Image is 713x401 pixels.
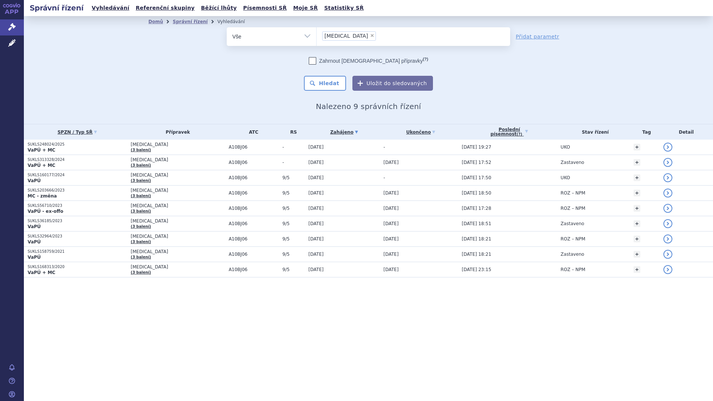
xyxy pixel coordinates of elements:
span: A10BJ06 [229,144,279,150]
span: [DATE] 18:21 [462,252,491,257]
span: UKO [560,144,570,150]
span: [MEDICAL_DATA] [131,188,225,193]
span: ROZ – NPM [560,236,585,242]
abbr: (?) [423,57,428,62]
span: ROZ – NPM [560,267,585,272]
a: + [634,266,640,273]
span: [DATE] [308,221,324,226]
span: [DATE] [308,252,324,257]
strong: VaPÚ [28,239,41,245]
p: SUKLS56710/2023 [28,203,127,208]
strong: MC - změna [28,193,57,199]
a: + [634,236,640,242]
span: Zastaveno [560,160,584,165]
span: [DATE] [308,144,324,150]
a: detail [663,143,672,152]
a: (3 balení) [131,194,151,198]
span: - [282,160,305,165]
a: (3 balení) [131,148,151,152]
a: Vyhledávání [89,3,132,13]
span: [MEDICAL_DATA] [131,249,225,254]
p: SUKLS203666/2023 [28,188,127,193]
a: (3 balení) [131,178,151,183]
th: RS [279,124,305,140]
a: Referenční skupiny [134,3,197,13]
abbr: (?) [516,132,522,137]
span: A10BJ06 [229,206,279,211]
a: detail [663,265,672,274]
span: [DATE] [308,267,324,272]
p: SUKLS313328/2024 [28,157,127,162]
span: [DATE] 23:15 [462,267,491,272]
strong: VaPÚ [28,178,41,183]
th: Přípravek [127,124,225,140]
a: + [634,159,640,166]
span: [MEDICAL_DATA] [324,33,368,38]
a: Písemnosti SŘ [241,3,289,13]
span: - [383,144,385,150]
a: + [634,251,640,258]
strong: VaPÚ + MC [28,270,55,275]
span: A10BJ06 [229,221,279,226]
span: A10BJ06 [229,267,279,272]
span: Zastaveno [560,221,584,226]
th: Detail [660,124,713,140]
span: 9/5 [282,190,305,196]
span: 9/5 [282,252,305,257]
a: Poslednípísemnost(?) [462,124,557,140]
a: (3 balení) [131,209,151,213]
a: detail [663,189,672,198]
span: - [282,144,305,150]
a: detail [663,204,672,213]
a: + [634,190,640,196]
span: [DATE] 18:50 [462,190,491,196]
span: [DATE] [383,236,399,242]
a: Zahájeno [308,127,380,137]
a: detail [663,158,672,167]
a: Statistiky SŘ [322,3,366,13]
span: 9/5 [282,206,305,211]
span: [DATE] [308,175,324,180]
span: ROZ – NPM [560,206,585,211]
span: [DATE] [383,221,399,226]
span: 9/5 [282,236,305,242]
span: 9/5 [282,221,305,226]
span: [DATE] 17:50 [462,175,491,180]
strong: VaPÚ - ex-offo [28,209,63,214]
span: 9/5 [282,267,305,272]
th: ATC [225,124,279,140]
span: [MEDICAL_DATA] [131,203,225,208]
span: [MEDICAL_DATA] [131,264,225,270]
span: A10BJ06 [229,236,279,242]
span: [MEDICAL_DATA] [131,218,225,224]
a: + [634,144,640,150]
span: [DATE] [308,190,324,196]
a: detail [663,219,672,228]
a: Domů [148,19,163,24]
span: [DATE] 17:52 [462,160,491,165]
p: SUKLS160177/2024 [28,172,127,178]
a: Ukončeno [383,127,458,137]
strong: VaPÚ [28,255,41,260]
p: SUKLS168313/2020 [28,264,127,270]
button: Uložit do sledovaných [352,76,433,91]
span: 9/5 [282,175,305,180]
span: [MEDICAL_DATA] [131,234,225,239]
span: A10BJ06 [229,190,279,196]
span: [DATE] [383,252,399,257]
span: Nalezeno 9 správních řízení [316,102,421,111]
span: [DATE] 17:28 [462,206,491,211]
input: [MEDICAL_DATA] [378,31,382,40]
strong: VaPÚ + MC [28,163,55,168]
a: + [634,174,640,181]
a: (3 balení) [131,240,151,244]
a: Moje SŘ [291,3,320,13]
span: [DATE] [308,236,324,242]
a: Přidat parametr [516,33,559,40]
a: (3 balení) [131,270,151,274]
span: [MEDICAL_DATA] [131,142,225,147]
span: A10BJ06 [229,160,279,165]
a: (3 balení) [131,224,151,229]
a: Správní řízení [173,19,208,24]
span: - [383,175,385,180]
